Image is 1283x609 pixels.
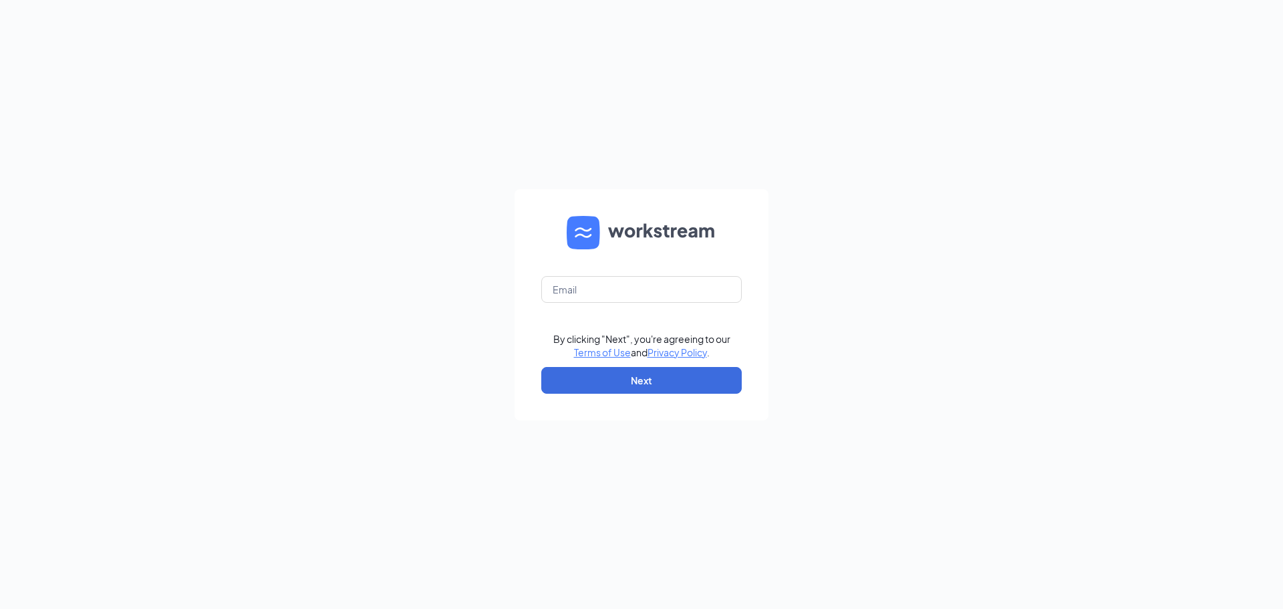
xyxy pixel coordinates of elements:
input: Email [541,276,742,303]
a: Terms of Use [574,346,631,358]
div: By clicking "Next", you're agreeing to our and . [553,332,730,359]
button: Next [541,367,742,394]
img: WS logo and Workstream text [567,216,716,249]
a: Privacy Policy [648,346,707,358]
